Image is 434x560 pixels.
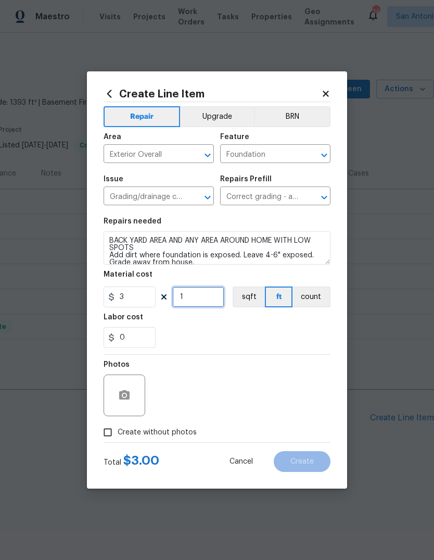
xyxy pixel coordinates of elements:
button: Open [317,190,331,205]
span: Cancel [229,458,253,466]
div: Total [104,455,159,468]
button: Open [200,148,215,163]
h5: Repairs Prefill [220,176,272,183]
button: Create [274,451,330,472]
button: sqft [233,287,265,307]
h5: Issue [104,176,123,183]
h5: Repairs needed [104,218,161,225]
button: Open [200,190,215,205]
button: Cancel [213,451,270,472]
button: BRN [254,106,330,127]
h5: Labor cost [104,314,143,321]
span: $ 3.00 [123,454,159,467]
button: count [292,287,330,307]
button: ft [265,287,292,307]
h5: Feature [220,133,249,141]
button: Open [317,148,331,163]
button: Repair [104,106,180,127]
h5: Material cost [104,271,152,278]
textarea: BACK YARD AREA AND ANY AREA AROUND HOME WITH LOW SPOTS Add dirt where foundation is exposed. Leav... [104,231,330,265]
span: Create without photos [118,427,197,438]
h5: Photos [104,361,130,368]
span: Create [290,458,314,466]
h2: Create Line Item [104,88,321,99]
h5: Area [104,133,121,141]
button: Upgrade [180,106,254,127]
